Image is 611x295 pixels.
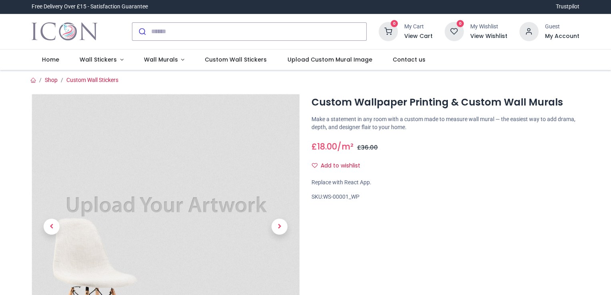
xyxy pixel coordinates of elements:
a: View Cart [404,32,433,40]
span: 36.00 [361,144,378,151]
div: My Wishlist [470,23,507,31]
span: Wall Murals [144,56,178,64]
div: Replace with React App. [311,179,579,187]
div: My Cart [404,23,433,31]
span: WS-00001_WP [323,193,359,200]
span: Previous [44,219,60,235]
span: /m² [337,141,353,152]
a: Logo of Icon Wall Stickers [32,20,98,43]
div: SKU: [311,193,579,201]
h1: Custom Wallpaper Printing & Custom Wall Murals [311,96,579,109]
a: 0 [445,28,464,34]
div: Free Delivery Over £15 - Satisfaction Guarantee [32,3,148,11]
span: 18.00 [317,141,337,152]
span: Home [42,56,59,64]
span: Contact us [393,56,425,64]
div: Guest [545,23,579,31]
button: Submit [132,23,151,40]
span: £ [357,144,378,151]
span: Wall Stickers [80,56,117,64]
span: Custom Wall Stickers [205,56,267,64]
span: Next [272,219,288,235]
span: Upload Custom Mural Image [288,56,372,64]
sup: 0 [391,20,398,28]
a: Custom Wall Stickers [66,77,118,83]
a: Shop [45,77,58,83]
i: Add to wishlist [312,163,317,168]
button: Add to wishlistAdd to wishlist [311,159,367,173]
a: My Account [545,32,579,40]
a: View Wishlist [470,32,507,40]
span: £ [311,141,337,152]
a: Trustpilot [556,3,579,11]
a: Wall Murals [134,50,195,70]
sup: 0 [457,20,464,28]
a: Wall Stickers [69,50,134,70]
p: Make a statement in any room with a custom made to measure wall mural — the easiest way to add dr... [311,116,579,131]
a: 0 [379,28,398,34]
img: Icon Wall Stickers [32,20,98,43]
